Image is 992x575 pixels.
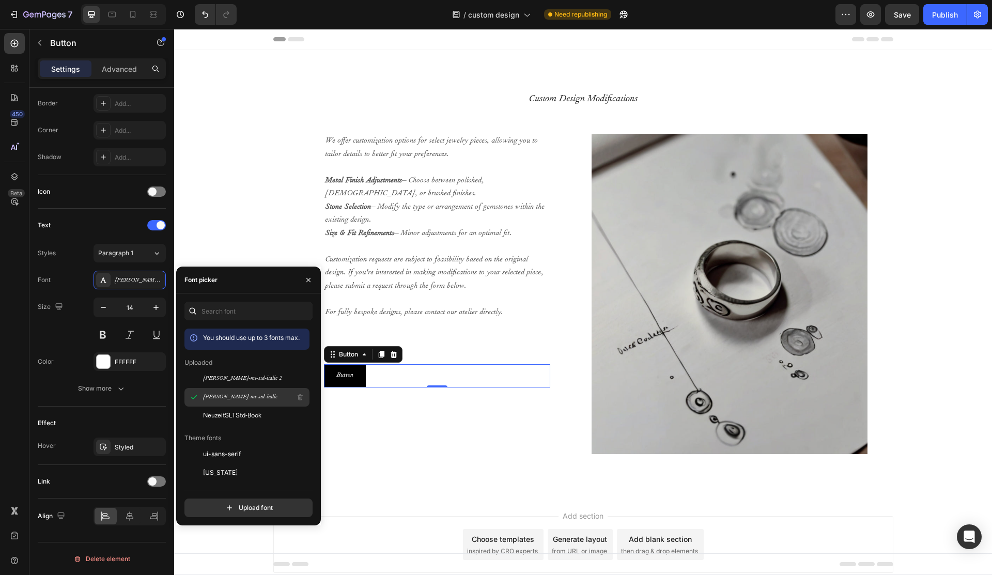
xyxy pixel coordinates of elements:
[379,505,433,516] div: Generate layout
[115,358,163,367] div: FFFFFF
[38,300,65,314] div: Size
[38,187,50,196] div: Icon
[38,357,54,366] div: Color
[203,374,282,383] span: [PERSON_NAME]-mt-std-italic 2
[203,393,277,402] span: [PERSON_NAME]-mt-std-italic
[203,468,238,477] span: [US_STATE]
[38,275,51,285] div: Font
[38,551,166,567] button: Delete element
[94,244,166,262] button: Paragraph 1
[554,10,607,19] span: Need republishing
[38,379,166,398] button: Show more
[78,383,126,394] div: Show more
[885,4,919,25] button: Save
[203,334,300,341] span: You should use up to 3 fonts max.
[38,248,56,258] div: Styles
[115,126,163,135] div: Add...
[38,509,67,523] div: Align
[384,481,433,492] span: Add section
[195,4,237,25] div: Undo/Redo
[115,153,163,162] div: Add...
[98,248,133,258] span: Paragraph 1
[203,449,241,459] span: ui-sans-serif
[10,110,25,118] div: 450
[923,4,967,25] button: Publish
[455,505,518,516] div: Add blank section
[115,443,163,452] div: Styled
[73,553,130,565] div: Delete element
[38,441,56,450] div: Hover
[184,358,212,367] p: Uploaded
[38,99,58,108] div: Border
[174,29,992,575] iframe: Design area
[447,518,524,527] span: then drag & drop elements
[8,189,25,197] div: Beta
[417,105,693,425] img: Alt Image
[184,275,218,285] div: Font picker
[38,152,61,162] div: Shadow
[50,37,138,49] p: Button
[38,126,58,135] div: Corner
[115,276,163,285] div: [PERSON_NAME]-mt-std-italic
[184,302,313,320] input: Search font
[102,64,137,74] p: Advanced
[894,10,911,19] span: Save
[224,503,273,513] div: Upload font
[932,9,958,20] div: Publish
[957,524,982,549] div: Open Intercom Messenger
[203,411,261,421] span: NeuzeitSLTStd-Book
[115,99,163,108] div: Add...
[38,221,51,230] div: Text
[184,433,221,443] p: Theme fonts
[293,518,364,527] span: inspired by CRO experts
[68,8,72,21] p: 7
[38,477,50,486] div: Link
[378,518,433,527] span: from URL or image
[298,505,360,516] div: Choose templates
[463,9,466,20] span: /
[184,499,313,517] button: Upload font
[51,64,80,74] p: Settings
[38,418,56,428] div: Effect
[468,9,519,20] span: custom design
[4,4,77,25] button: 7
